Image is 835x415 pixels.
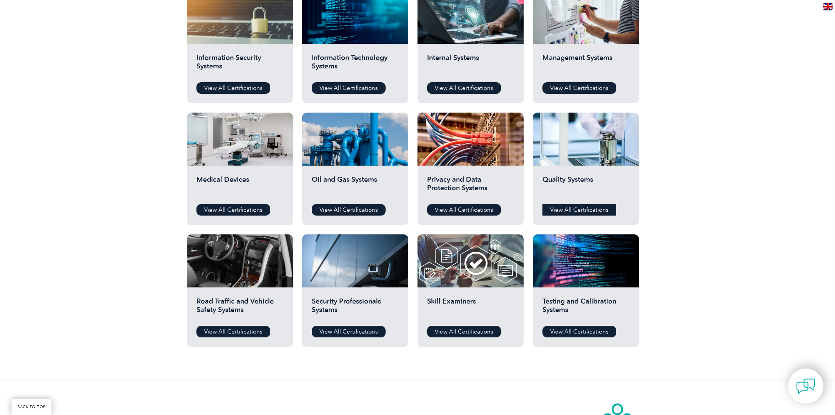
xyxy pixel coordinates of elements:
[312,297,399,320] h2: Security Professionals Systems
[196,53,283,76] h2: Information Security Systems
[427,53,514,76] h2: Internal Systems
[196,297,283,320] h2: Road Traffic and Vehicle Safety Systems
[427,82,501,94] a: View All Certifications
[427,326,501,337] a: View All Certifications
[542,82,616,94] a: View All Certifications
[796,377,815,396] img: contact-chat.png
[427,297,514,320] h2: Skill Examiners
[312,53,399,76] h2: Information Technology Systems
[542,175,629,198] h2: Quality Systems
[542,53,629,76] h2: Management Systems
[196,326,270,337] a: View All Certifications
[196,175,283,198] h2: Medical Devices
[12,399,52,415] a: BACK TO TOP
[542,204,616,216] a: View All Certifications
[196,82,270,94] a: View All Certifications
[312,175,399,198] h2: Oil and Gas Systems
[312,82,386,94] a: View All Certifications
[312,204,386,216] a: View All Certifications
[196,204,270,216] a: View All Certifications
[542,297,629,320] h2: Testing and Calibration Systems
[823,3,833,10] img: en
[312,326,386,337] a: View All Certifications
[427,204,501,216] a: View All Certifications
[542,326,616,337] a: View All Certifications
[427,175,514,198] h2: Privacy and Data Protection Systems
